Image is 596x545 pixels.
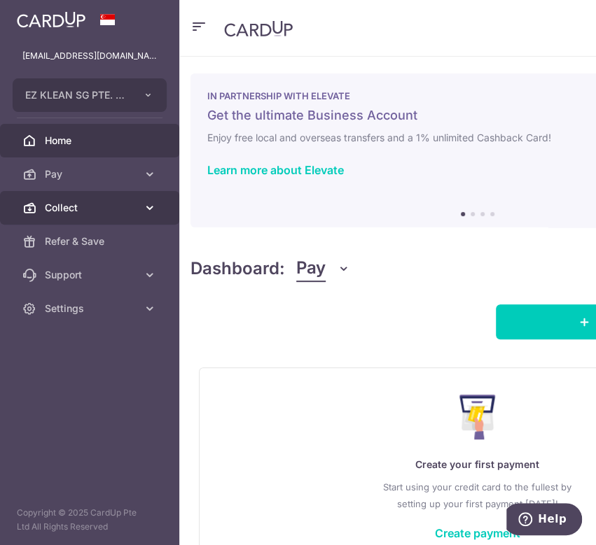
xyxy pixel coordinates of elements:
p: [EMAIL_ADDRESS][DOMAIN_NAME] [22,49,157,63]
iframe: Opens a widget where you can find more information [506,503,582,538]
span: Home [45,134,137,148]
span: Collect [45,201,137,215]
a: Learn more about Elevate [207,163,344,177]
img: Make Payment [459,395,495,439]
img: CardUp [224,20,293,37]
a: Create payment [435,526,520,540]
span: Support [45,268,137,282]
span: Pay [45,167,137,181]
span: Settings [45,302,137,316]
span: EZ KLEAN SG PTE. LTD. [25,88,129,102]
button: EZ KLEAN SG PTE. LTD. [13,78,167,112]
span: Pay [296,255,326,282]
h4: Dashboard: [190,256,285,281]
span: Refer & Save [45,234,137,248]
button: Pay [296,255,350,282]
img: CardUp [17,11,85,28]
